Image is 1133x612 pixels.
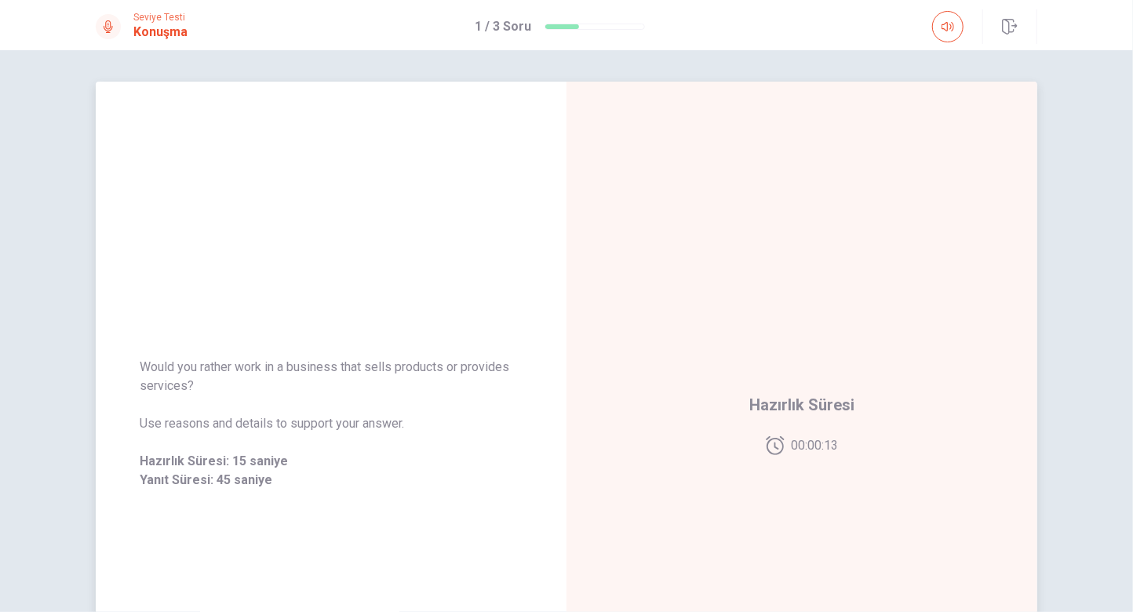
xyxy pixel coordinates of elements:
span: Would you rather work in a business that sells products or provides services? [140,358,523,395]
span: Yanıt Süresi: 45 saniye [140,471,523,490]
span: Seviye Testi [133,12,188,23]
h1: 1 / 3 Soru [475,17,532,36]
span: 00:00:13 [791,436,838,455]
span: Use reasons and details to support your answer. [140,414,523,433]
h1: Konuşma [133,23,188,42]
span: Hazırlık Süresi [749,392,854,417]
span: Hazırlık Süresi: 15 saniye [140,452,523,471]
